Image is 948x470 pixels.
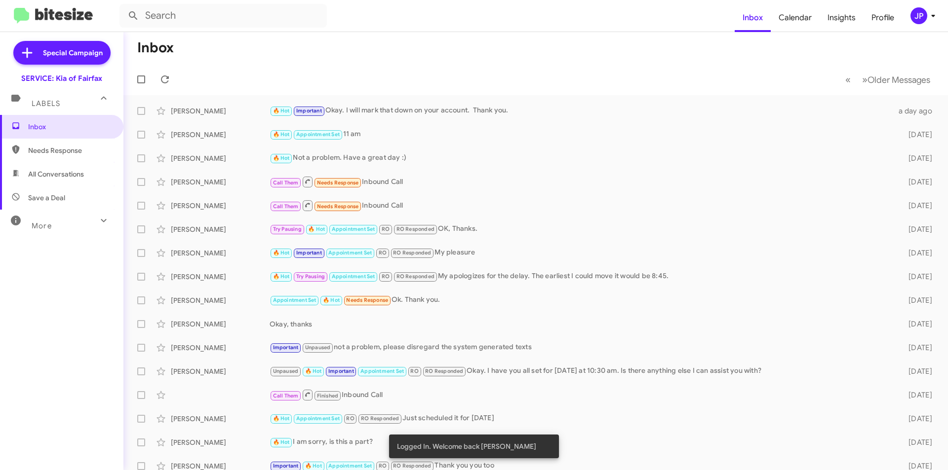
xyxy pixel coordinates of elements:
div: [PERSON_NAME] [171,366,270,376]
span: RO Responded [361,415,399,422]
span: Special Campaign [43,48,103,58]
div: My apologizes for the delay. The earliest I could move it would be 8:45. [270,271,893,282]
div: Not a problem. Have a great day :) [270,152,893,164]
span: 🔥 Hot [305,368,322,374]
span: Needs Response [28,145,112,155]
div: Inbound Call [270,176,893,188]
div: [DATE] [893,272,940,282]
span: RO [379,250,387,256]
div: SERVICE: Kia of Fairfax [21,73,102,83]
div: [PERSON_NAME] [171,343,270,353]
div: 11 am [270,129,893,140]
div: [DATE] [893,177,940,187]
a: Profile [864,3,902,32]
span: RO [382,273,390,280]
div: Ok. Thank you. [270,294,893,306]
div: [PERSON_NAME] [171,177,270,187]
a: Special Campaign [13,41,111,65]
div: JP [910,7,927,24]
div: OK, Thanks. [270,223,893,235]
span: Important [328,368,354,374]
div: a day ago [893,106,940,116]
div: Inbound Call [270,199,893,212]
span: 🔥 Hot [273,155,290,161]
input: Search [119,4,327,28]
span: Inbox [28,122,112,132]
span: Needs Response [346,297,388,303]
button: JP [902,7,937,24]
div: [DATE] [893,248,940,258]
span: 🔥 Hot [273,108,290,114]
div: [PERSON_NAME] [171,295,270,305]
span: RO [382,226,390,232]
span: Appointment Set [328,463,372,469]
div: [PERSON_NAME] [171,201,270,211]
span: 🔥 Hot [273,439,290,445]
span: RO [410,368,418,374]
span: Inbox [735,3,771,32]
span: Appointment Set [273,297,316,303]
span: Unpaused [305,344,331,351]
span: Older Messages [868,74,930,85]
button: Previous [839,70,857,90]
span: Try Pausing [296,273,325,280]
div: [DATE] [893,153,940,163]
div: [PERSON_NAME] [171,130,270,140]
div: [PERSON_NAME] [171,153,270,163]
div: [DATE] [893,414,940,424]
span: Important [296,108,322,114]
span: Appointment Set [328,250,372,256]
span: Unpaused [273,368,299,374]
div: My pleasure [270,247,893,258]
span: Call Them [273,180,299,186]
span: RO Responded [425,368,463,374]
div: [DATE] [893,201,940,211]
div: not a problem, please disregard the system generated texts [270,342,893,353]
div: [PERSON_NAME] [171,272,270,282]
span: 🔥 Hot [273,273,290,280]
div: [DATE] [893,390,940,400]
div: Okay. I have you all set for [DATE] at 10:30 am. Is there anything else I can assist you with? [270,365,893,377]
div: [DATE] [893,366,940,376]
span: Important [296,250,322,256]
div: [PERSON_NAME] [171,414,270,424]
h1: Inbox [137,40,174,56]
span: Logged In. Welcome back [PERSON_NAME] [397,441,536,451]
div: [PERSON_NAME] [171,319,270,329]
a: Insights [820,3,864,32]
span: RO Responded [396,273,434,280]
span: Appointment Set [332,273,375,280]
span: Appointment Set [296,415,340,422]
span: Needs Response [317,180,359,186]
span: Try Pausing [273,226,302,232]
span: RO Responded [393,250,431,256]
span: More [32,221,52,230]
span: « [845,73,851,86]
div: [DATE] [893,130,940,140]
span: 🔥 Hot [305,463,322,469]
div: Okay, thanks [270,319,893,329]
div: [DATE] [893,295,940,305]
div: [DATE] [893,319,940,329]
span: Call Them [273,393,299,399]
div: [DATE] [893,224,940,234]
div: [PERSON_NAME] [171,437,270,447]
button: Next [856,70,936,90]
span: Call Them [273,203,299,210]
span: Needs Response [317,203,359,210]
div: Okay. I will mark that down on your account. Thank you. [270,105,893,116]
div: [PERSON_NAME] [171,224,270,234]
span: Labels [32,99,60,108]
span: Finished [317,393,339,399]
nav: Page navigation example [840,70,936,90]
span: Important [273,463,299,469]
a: Calendar [771,3,820,32]
span: 🔥 Hot [273,131,290,138]
div: [DATE] [893,437,940,447]
span: Appointment Set [296,131,340,138]
span: 🔥 Hot [273,250,290,256]
div: [DATE] [893,343,940,353]
div: [PERSON_NAME] [171,248,270,258]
